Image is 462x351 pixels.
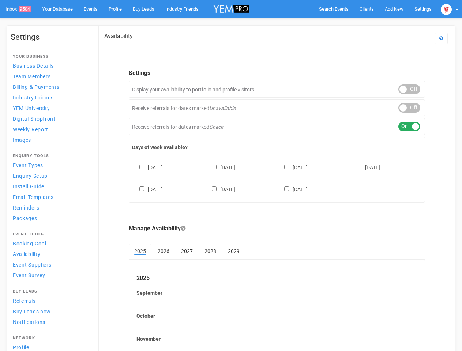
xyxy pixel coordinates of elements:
a: Digital Shopfront [11,114,91,124]
a: Enquiry Setup [11,171,91,181]
a: Business Details [11,61,91,71]
a: YEM University [11,103,91,113]
div: Receive referrals for dates marked [129,118,425,135]
a: Booking Goal [11,238,91,248]
div: Display your availability to portfolio and profile visitors [129,81,425,98]
span: Clients [360,6,374,12]
span: Enquiry Setup [13,173,48,179]
h4: Enquiry Tools [13,154,89,158]
span: Availability [13,251,40,257]
legend: Settings [129,69,425,78]
a: 2025 [129,244,151,259]
a: 2027 [176,244,198,258]
span: Search Events [319,6,349,12]
a: 2029 [222,244,245,258]
a: Event Types [11,160,91,170]
input: [DATE] [284,186,289,191]
h1: Settings [11,33,91,42]
a: Weekly Report [11,124,91,134]
label: [DATE] [277,163,308,171]
a: Availability [11,249,91,259]
h4: Network [13,336,89,340]
label: Days of week available? [132,144,422,151]
h4: Event Tools [13,232,89,237]
span: Event Suppliers [13,262,52,268]
div: Receive referrals for dates marked [129,99,425,116]
h4: Your Business [13,54,89,59]
span: Add New [385,6,403,12]
span: Install Guide [13,184,44,189]
h2: Availability [104,33,133,39]
span: Email Templates [13,194,54,200]
a: Event Suppliers [11,260,91,269]
span: YEM University [13,105,50,111]
input: [DATE] [284,165,289,169]
a: Install Guide [11,181,91,191]
input: [DATE] [139,165,144,169]
a: Event Survey [11,270,91,280]
label: [DATE] [204,163,235,171]
input: [DATE] [357,165,361,169]
input: [DATE] [139,186,144,191]
a: Email Templates [11,192,91,202]
em: Unavailable [209,105,236,111]
a: Team Members [11,71,91,81]
a: Packages [11,213,91,223]
span: 9504 [19,6,31,12]
span: Images [13,137,31,143]
input: [DATE] [212,165,217,169]
a: Referrals [11,296,91,306]
a: Notifications [11,317,91,327]
legend: Manage Availability [129,224,425,233]
span: Billing & Payments [13,84,60,90]
label: October [136,312,417,320]
legend: 2025 [136,274,417,283]
a: Billing & Payments [11,82,91,92]
span: Event Survey [13,272,45,278]
a: Buy Leads now [11,306,91,316]
span: Team Members [13,73,50,79]
img: open-uri20250107-2-1pbi2ie [441,4,452,15]
label: November [136,335,417,343]
span: Reminders [13,205,39,211]
input: [DATE] [212,186,217,191]
label: September [136,289,417,297]
span: Notifications [13,319,45,325]
a: 2028 [199,244,222,258]
a: Industry Friends [11,93,91,102]
span: Packages [13,215,37,221]
em: Check [209,124,223,130]
label: [DATE] [277,185,308,193]
a: 2026 [152,244,175,258]
label: [DATE] [132,163,163,171]
span: Booking Goal [13,241,46,246]
a: Images [11,135,91,145]
span: Event Types [13,162,43,168]
span: Digital Shopfront [13,116,56,122]
h4: Buy Leads [13,289,89,294]
label: [DATE] [349,163,380,171]
a: Reminders [11,203,91,212]
span: Business Details [13,63,54,69]
label: [DATE] [132,185,163,193]
label: [DATE] [204,185,235,193]
span: Weekly Report [13,127,48,132]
